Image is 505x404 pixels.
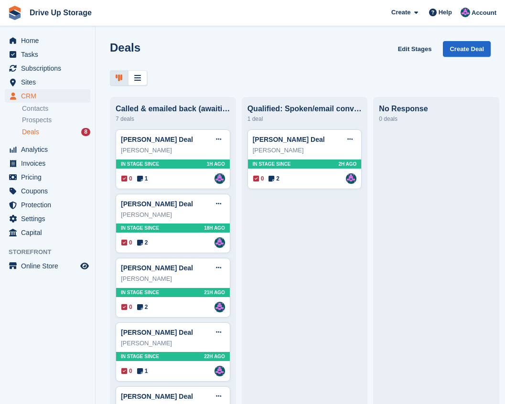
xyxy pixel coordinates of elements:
span: CRM [21,89,78,103]
img: Andy [215,173,225,184]
span: In stage since [121,224,159,232]
a: Preview store [79,260,90,272]
span: 22H AGO [204,353,225,360]
span: Coupons [21,184,78,198]
div: Called & emailed back (awaiting response) [116,105,230,113]
div: [PERSON_NAME] [121,210,225,220]
a: [PERSON_NAME] Deal [121,200,193,208]
span: Online Store [21,259,78,273]
img: Andy [215,302,225,312]
a: [PERSON_NAME] Deal [121,136,193,143]
span: Protection [21,198,78,212]
span: Sites [21,75,78,89]
span: 2 [269,174,279,183]
div: 7 deals [116,113,230,125]
img: Andy [346,173,356,184]
span: Storefront [9,247,95,257]
span: 0 [121,238,132,247]
span: Account [472,8,496,18]
a: menu [5,170,90,184]
a: menu [5,157,90,170]
a: Contacts [22,104,90,113]
span: 21H AGO [204,289,225,296]
a: menu [5,89,90,103]
a: menu [5,259,90,273]
span: 0 [121,367,132,375]
a: Deals 8 [22,127,90,137]
span: 0 [253,174,264,183]
div: [PERSON_NAME] [121,274,225,284]
a: menu [5,34,90,47]
span: In stage since [121,160,159,168]
div: 0 deals [379,113,494,125]
a: menu [5,226,90,239]
span: 1 [137,367,148,375]
span: 2 [137,238,148,247]
span: Subscriptions [21,62,78,75]
div: [PERSON_NAME] [121,146,225,155]
span: 1H AGO [207,160,225,168]
a: [PERSON_NAME] Deal [121,264,193,272]
span: Home [21,34,78,47]
span: 2 [137,303,148,311]
img: stora-icon-8386f47178a22dfd0bd8f6a31ec36ba5ce8667c1dd55bd0f319d3a0aa187defe.svg [8,6,22,20]
span: Create [391,8,410,17]
a: Drive Up Storage [26,5,96,21]
span: Analytics [21,143,78,156]
span: 0 [121,303,132,311]
img: Andy [461,8,470,17]
div: 1 deal [247,113,362,125]
span: In stage since [253,160,291,168]
a: menu [5,143,90,156]
div: No Response [379,105,494,113]
a: menu [5,75,90,89]
a: [PERSON_NAME] Deal [253,136,325,143]
a: menu [5,198,90,212]
a: menu [5,48,90,61]
a: menu [5,62,90,75]
span: 1 [137,174,148,183]
img: Andy [215,237,225,248]
span: Prospects [22,116,52,125]
h1: Deals [110,41,140,54]
a: menu [5,212,90,225]
div: 8 [81,128,90,136]
span: In stage since [121,353,159,360]
a: Prospects [22,115,90,125]
div: [PERSON_NAME] [121,339,225,348]
a: Edit Stages [394,41,436,57]
a: menu [5,184,90,198]
span: Deals [22,128,39,137]
a: [PERSON_NAME] Deal [121,329,193,336]
a: [PERSON_NAME] Deal [121,393,193,400]
span: Tasks [21,48,78,61]
span: Pricing [21,170,78,184]
span: 0 [121,174,132,183]
a: Create Deal [443,41,491,57]
img: Andy [215,366,225,376]
span: Help [439,8,452,17]
span: In stage since [121,289,159,296]
div: [PERSON_NAME] [253,146,357,155]
div: Qualified: Spoken/email conversation with them [247,105,362,113]
span: Settings [21,212,78,225]
span: 2H AGO [338,160,356,168]
span: Invoices [21,157,78,170]
span: 18H AGO [204,224,225,232]
span: Capital [21,226,78,239]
